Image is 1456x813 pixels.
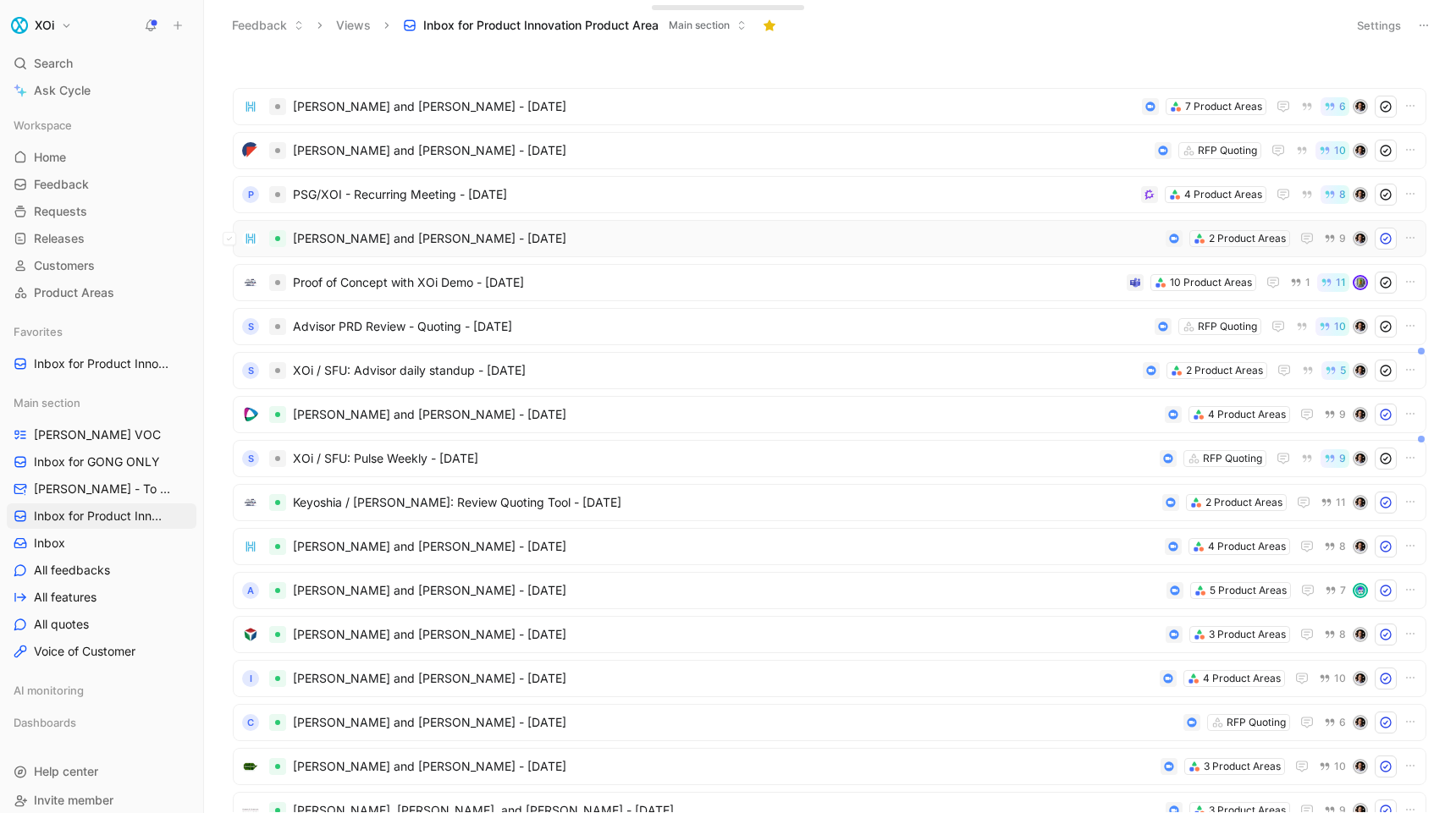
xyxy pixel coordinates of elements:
button: 9 [1321,229,1349,248]
span: 9 [1339,409,1346,420]
img: avatar [1354,453,1366,464]
span: Favorites [14,323,63,340]
img: logo [242,98,259,115]
a: logoKeyoshia / [PERSON_NAME]: Review Quoting Tool - [DATE]2 Product Areas11avatar [233,484,1426,521]
div: A [242,582,259,599]
button: 9 [1321,405,1349,424]
div: 2 Product Areas [1205,494,1282,511]
button: 10 [1315,141,1349,160]
span: Help center [34,764,98,778]
div: P [242,186,259,203]
img: logo [242,626,259,643]
span: Voice of Customer [34,643,135,660]
div: Workspace [7,113,196,138]
span: 9 [1339,233,1346,244]
a: Inbox for GONG ONLY [7,449,196,475]
a: Releases [7,226,196,251]
a: logo[PERSON_NAME] and [PERSON_NAME] - [DATE]4 Product Areas9avatar [233,396,1426,433]
span: [PERSON_NAME] and [PERSON_NAME] - [DATE] [293,668,1153,689]
a: All feedbacks [7,558,196,583]
span: [PERSON_NAME] and [PERSON_NAME] - [DATE] [293,756,1154,777]
div: 10 Product Areas [1170,274,1252,291]
span: Inbox for Product Innovation Product Area [34,508,168,525]
div: RFP Quoting [1227,714,1286,731]
span: [PERSON_NAME] and [PERSON_NAME] - [DATE] [293,536,1158,557]
button: 5 [1321,361,1349,380]
button: Feedback [224,13,312,38]
a: Inbox for Product Innovation Product Area [7,503,196,529]
span: Workspace [14,117,72,134]
span: 8 [1339,541,1346,552]
div: 2 Product Areas [1209,230,1286,247]
button: 6 [1321,713,1349,732]
span: Requests [34,203,87,220]
div: C [242,714,259,731]
a: Inbox for Product Innovation Product Area [7,351,196,376]
img: logo [242,274,259,291]
span: 8 [1339,629,1346,640]
span: XOi / SFU: Advisor daily standup - [DATE] [293,360,1136,381]
a: SXOi / SFU: Advisor daily standup - [DATE]2 Product Areas5avatar [233,352,1426,389]
button: 10 [1315,669,1349,688]
div: 4 Product Areas [1208,538,1286,555]
span: [PERSON_NAME] and [PERSON_NAME] - [DATE] [293,228,1159,249]
button: 10 [1315,757,1349,776]
span: Product Areas [34,284,114,301]
div: RFP Quoting [1198,318,1257,335]
a: SXOi / SFU: Pulse Weekly - [DATE]RFP Quoting9avatar [233,440,1426,477]
button: 8 [1321,625,1349,644]
span: 11 [1336,277,1346,288]
span: [PERSON_NAME] and [PERSON_NAME] - [DATE] [293,404,1158,425]
button: 9 [1321,449,1349,468]
img: avatar [1354,717,1366,728]
span: Advisor PRD Review - Quoting - [DATE] [293,316,1148,337]
div: Search [7,51,196,76]
a: [PERSON_NAME] VOC [7,422,196,448]
span: Customers [34,257,95,274]
button: 1 [1287,273,1314,292]
a: Ask Cycle [7,78,196,103]
a: Home [7,145,196,170]
span: Main section [14,394,80,411]
button: Views [328,13,378,38]
span: Invite member [34,793,113,807]
img: XOi [11,17,28,34]
a: Customers [7,253,196,278]
div: AI monitoring [7,678,196,708]
a: logo[PERSON_NAME] and [PERSON_NAME] - [DATE]3 Product Areas10avatar [233,748,1426,785]
div: Main section [7,390,196,415]
img: logo [242,142,259,159]
span: All feedbacks [34,562,110,579]
a: A[PERSON_NAME] and [PERSON_NAME] - [DATE]5 Product Areas7avatar [233,572,1426,609]
div: 4 Product Areas [1184,186,1262,203]
span: [PERSON_NAME] and [PERSON_NAME] - [DATE] [293,624,1159,645]
div: 3 Product Areas [1204,758,1281,775]
a: logo[PERSON_NAME] and [PERSON_NAME] - [DATE]7 Product Areas6avatar [233,88,1426,125]
img: avatar [1354,673,1366,684]
span: XOi / SFU: Pulse Weekly - [DATE] [293,448,1153,469]
button: XOiXOi [7,14,76,37]
span: Home [34,149,66,166]
img: avatar [1354,321,1366,332]
span: Keyoshia / [PERSON_NAME]: Review Quoting Tool - [DATE] [293,492,1155,513]
span: 6 [1339,717,1346,728]
a: PPSG/XOI - Recurring Meeting - [DATE]4 Product Areas8avatar [233,176,1426,213]
span: Releases [34,230,85,247]
img: avatar [1354,409,1366,420]
span: 10 [1334,673,1346,684]
a: Feedback [7,172,196,197]
span: AI monitoring [14,682,84,699]
div: Dashboards [7,710,196,735]
h1: XOi [35,18,54,33]
a: logo[PERSON_NAME] and [PERSON_NAME] - [DATE]4 Product Areas8avatar [233,528,1426,565]
span: [PERSON_NAME] - To Process [34,481,175,497]
a: Requests [7,199,196,224]
button: 8 [1321,185,1349,204]
a: All features [7,585,196,610]
button: 11 [1317,273,1349,292]
a: SAdvisor PRD Review - Quoting - [DATE]RFP Quoting10avatar [233,308,1426,345]
span: Inbox [34,535,65,552]
a: Voice of Customer [7,639,196,664]
div: S [242,450,259,467]
span: 11 [1336,497,1346,508]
